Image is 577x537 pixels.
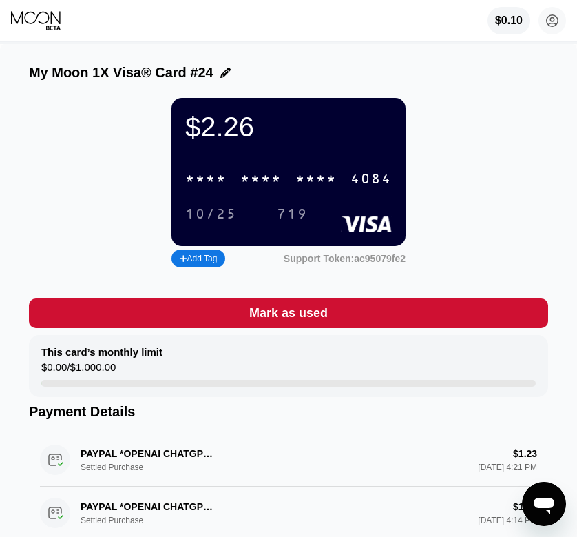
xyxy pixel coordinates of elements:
div: Mark as used [29,298,548,328]
div: My Moon 1X Visa® Card #24 [29,65,213,81]
div: Support Token:ac95079fe2 [284,253,406,264]
div: Support Token: ac95079fe2 [284,253,406,264]
div: 719 [266,203,318,225]
div: Payment Details [29,404,548,420]
div: This card’s monthly limit [41,346,162,358]
div: 719 [277,207,308,223]
iframe: Кнопка запуска окна обмена сообщениями [522,482,566,526]
div: $0.10 [495,14,523,27]
div: Mark as used [249,305,328,321]
div: 10/25 [175,203,247,225]
div: $0.00 / $1,000.00 [41,361,116,380]
div: 10/25 [185,207,237,223]
div: 4084 [350,172,392,188]
div: Add Tag [171,250,225,267]
div: Add Tag [180,254,217,263]
div: $0.10 [487,7,530,34]
div: $2.26 [185,112,392,143]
